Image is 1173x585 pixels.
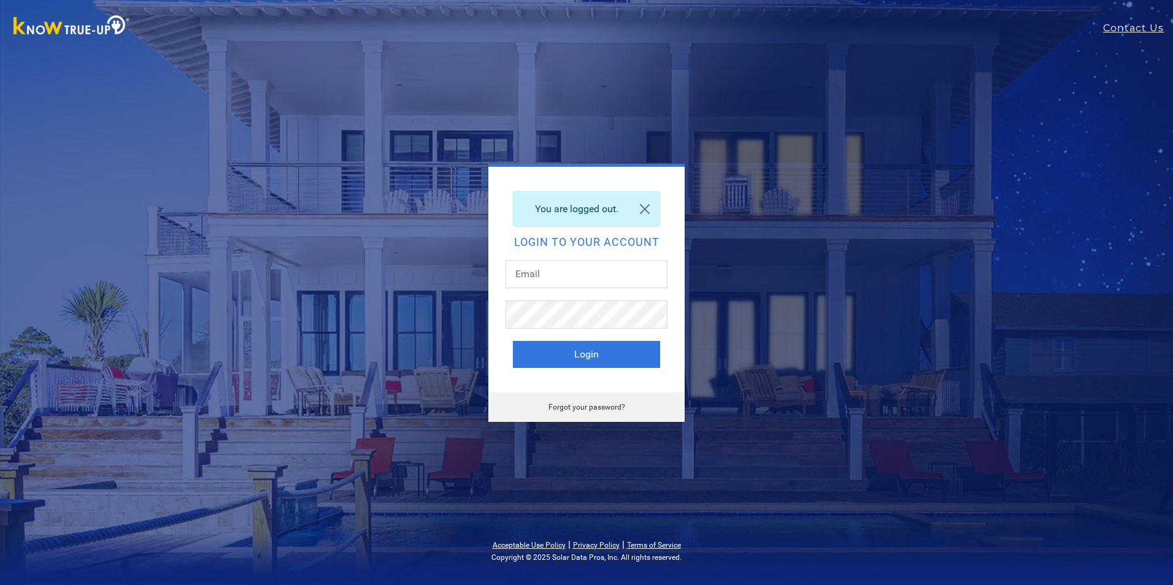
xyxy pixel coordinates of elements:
[506,260,667,288] input: Email
[7,13,136,40] img: Know True-Up
[622,538,625,550] span: |
[568,538,571,550] span: |
[493,541,566,549] a: Acceptable Use Policy
[513,341,660,368] button: Login
[1103,21,1173,36] a: Contact Us
[513,191,660,227] div: You are logged out.
[630,192,660,226] a: Close
[573,541,620,549] a: Privacy Policy
[548,403,625,411] a: Forgot your password?
[627,541,681,549] a: Terms of Service
[513,237,660,248] h2: Login to your account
